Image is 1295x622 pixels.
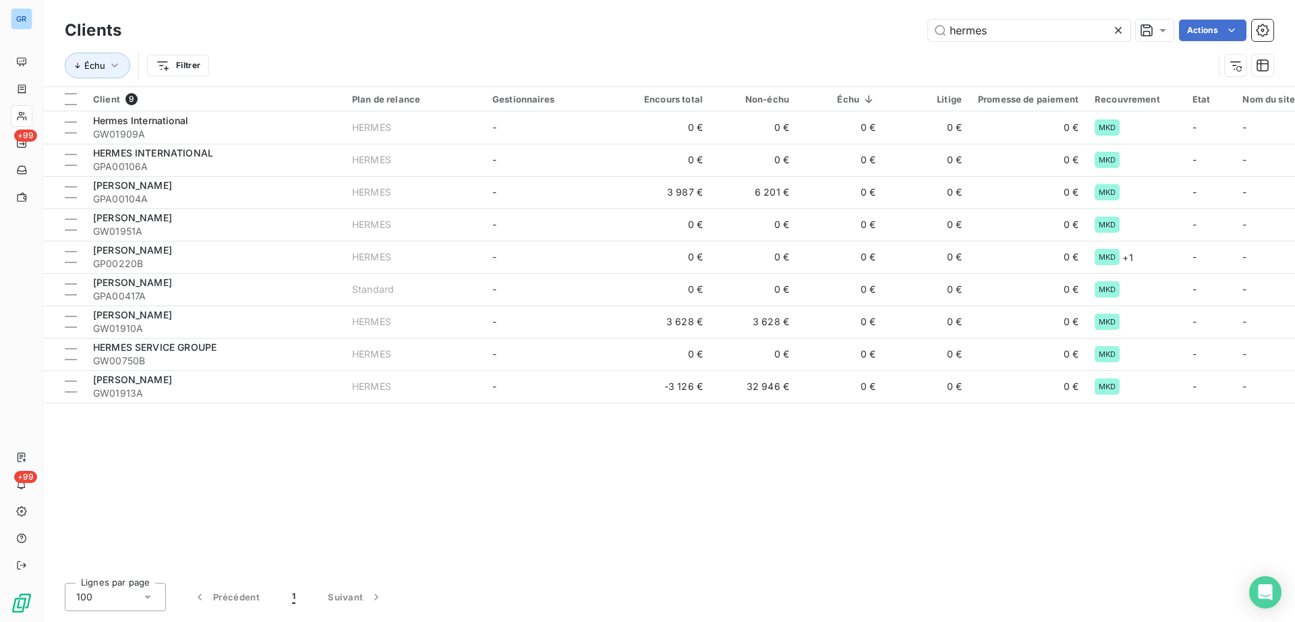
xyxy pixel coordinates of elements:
span: - [492,154,496,165]
span: - [1192,186,1197,198]
span: MKD [1099,383,1116,391]
span: GPA00106A [93,160,336,173]
td: 0 € [711,241,797,273]
span: - [492,380,496,392]
span: GW01910A [93,322,336,335]
span: 1 [292,590,295,604]
span: Hermes International [93,115,188,126]
span: - [1192,316,1197,327]
span: - [492,348,496,360]
td: 0 € [797,273,884,306]
span: HERMES INTERNATIONAL [93,147,213,159]
div: Litige [892,94,962,105]
span: - [1192,154,1197,165]
td: 0 € [625,273,711,306]
td: 3 987 € [625,176,711,208]
span: - [1242,186,1246,198]
span: GW00750B [93,354,336,368]
span: - [492,251,496,262]
div: Non-échu [719,94,789,105]
span: 9 [125,93,138,105]
td: 0 € [884,273,970,306]
td: 0 € [884,306,970,338]
td: 0 € [711,273,797,306]
span: - [1242,316,1246,327]
span: - [1242,154,1246,165]
td: 0 € [884,176,970,208]
img: Logo LeanPay [11,592,32,614]
div: Recouvrement [1095,94,1176,105]
button: 1 [276,583,312,611]
span: - [1192,251,1197,262]
div: GR [11,8,32,30]
td: 0 € [797,241,884,273]
td: 6 201 € [711,176,797,208]
button: Précédent [177,583,276,611]
td: 0 € [711,111,797,144]
div: Promesse de paiement [978,94,1078,105]
span: - [1192,219,1197,230]
div: HERMES [352,380,391,393]
span: GW01951A [93,225,336,238]
td: 0 € [970,111,1087,144]
span: [PERSON_NAME] [93,277,172,288]
span: - [492,283,496,295]
div: Encours total [633,94,703,105]
span: GP00220B [93,257,336,271]
div: HERMES [352,250,391,264]
td: 0 € [884,241,970,273]
td: 0 € [797,338,884,370]
span: Client [93,94,120,105]
td: 0 € [970,176,1087,208]
span: [PERSON_NAME] [93,374,172,385]
div: Échu [805,94,875,105]
span: - [492,186,496,198]
td: 0 € [970,306,1087,338]
span: GW01913A [93,387,336,400]
span: - [492,121,496,133]
div: HERMES [352,153,391,167]
span: MKD [1099,285,1116,293]
h3: Clients [65,18,121,43]
div: Open Intercom Messenger [1249,576,1282,609]
span: HERMES SERVICE GROUPE [93,341,217,353]
span: [PERSON_NAME] [93,244,172,256]
td: 0 € [884,144,970,176]
td: 0 € [625,241,711,273]
span: + 1 [1122,250,1132,264]
div: HERMES [352,218,391,231]
td: 0 € [797,306,884,338]
button: Suivant [312,583,399,611]
a: +99 [11,132,32,154]
button: Filtrer [147,55,209,76]
button: Actions [1179,20,1246,41]
div: Etat [1192,94,1227,105]
span: Échu [84,60,105,71]
span: MKD [1099,350,1116,358]
span: - [1242,251,1246,262]
td: 0 € [711,338,797,370]
div: Gestionnaires [492,94,616,105]
span: - [492,219,496,230]
td: 0 € [797,144,884,176]
span: - [1242,121,1246,133]
span: - [1192,121,1197,133]
td: 0 € [625,208,711,241]
span: - [1242,380,1246,392]
td: 0 € [797,176,884,208]
td: 0 € [970,144,1087,176]
div: Plan de relance [352,94,476,105]
td: 0 € [625,338,711,370]
td: 0 € [711,208,797,241]
td: 0 € [625,111,711,144]
div: HERMES [352,315,391,329]
span: [PERSON_NAME] [93,179,172,191]
div: HERMES [352,186,391,199]
span: - [1242,219,1246,230]
span: MKD [1099,253,1116,261]
td: 0 € [970,338,1087,370]
span: 100 [76,590,92,604]
div: Standard [352,283,394,296]
span: GPA00417A [93,289,336,303]
td: 0 € [970,241,1087,273]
